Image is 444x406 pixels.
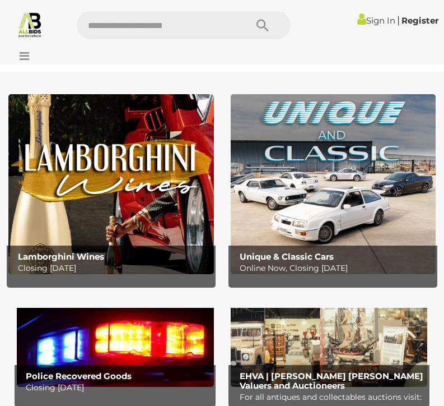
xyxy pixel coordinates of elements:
span: | [397,14,400,26]
img: EHVA | Evans Hastings Valuers and Auctioneers [231,297,428,387]
b: Unique & Classic Cars [240,251,334,262]
img: Unique & Classic Cars [231,94,436,274]
p: Online Now, Closing [DATE] [240,261,432,275]
a: Police Recovered Goods Police Recovered Goods Closing [DATE] [17,297,214,387]
a: Lamborghini Wines Lamborghini Wines Closing [DATE] [8,94,214,274]
img: Allbids.com.au [17,11,43,38]
a: Unique & Classic Cars Unique & Classic Cars Online Now, Closing [DATE] [231,94,436,274]
p: Closing [DATE] [18,261,210,275]
img: Lamborghini Wines [8,94,214,274]
a: Register [401,15,438,26]
img: Police Recovered Goods [17,297,214,387]
b: Lamborghini Wines [18,251,104,262]
button: Search [235,11,291,39]
b: Police Recovered Goods [26,371,132,381]
a: EHVA | Evans Hastings Valuers and Auctioneers EHVA | [PERSON_NAME] [PERSON_NAME] Valuers and Auct... [231,297,428,387]
b: EHVA | [PERSON_NAME] [PERSON_NAME] Valuers and Auctioneers [240,371,423,391]
a: Sign In [357,15,395,26]
p: Closing [DATE] [26,381,210,395]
